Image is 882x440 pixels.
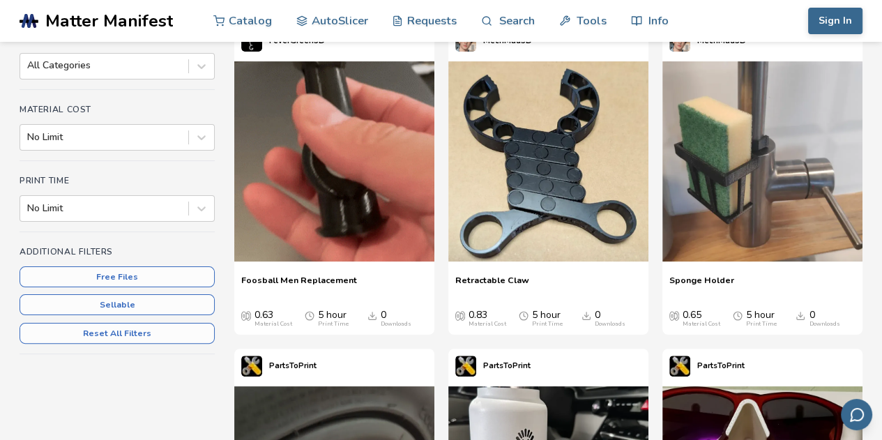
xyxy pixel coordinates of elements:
[241,275,357,296] a: Foosball Men Replacement
[595,321,625,328] div: Downloads
[697,358,745,373] p: PartsToPrint
[448,349,538,384] a: PartsToPrint's profilePartsToPrint
[241,356,262,377] img: PartsToPrint's profile
[455,275,529,296] a: Retractable Claw
[733,310,743,321] span: Average Print Time
[669,310,679,321] span: Average Cost
[381,310,411,328] div: 0
[669,275,734,296] a: Sponge Holder
[469,321,506,328] div: Material Cost
[241,310,251,321] span: Average Cost
[20,266,215,287] button: Free Files
[254,310,292,328] div: 0.63
[841,399,872,430] button: Send feedback via email
[746,321,777,328] div: Print Time
[519,310,529,321] span: Average Print Time
[20,176,215,185] h4: Print Time
[532,321,563,328] div: Print Time
[483,358,531,373] p: PartsToPrint
[746,310,777,328] div: 5 hour
[796,310,805,321] span: Downloads
[581,310,591,321] span: Downloads
[318,310,349,328] div: 5 hour
[305,310,314,321] span: Average Print Time
[808,8,862,34] button: Sign In
[27,203,30,214] input: No Limit
[254,321,292,328] div: Material Cost
[683,310,720,328] div: 0.65
[532,310,563,328] div: 5 hour
[20,247,215,257] h4: Additional Filters
[20,323,215,344] button: Reset All Filters
[669,356,690,377] img: PartsToPrint's profile
[809,321,839,328] div: Downloads
[809,310,839,328] div: 0
[234,349,324,384] a: PartsToPrint's profilePartsToPrint
[27,60,30,71] input: All Categories
[683,321,720,328] div: Material Cost
[469,310,506,328] div: 0.83
[45,11,173,31] span: Matter Manifest
[455,310,465,321] span: Average Cost
[367,310,377,321] span: Downloads
[269,358,317,373] p: PartsToPrint
[381,321,411,328] div: Downloads
[595,310,625,328] div: 0
[318,321,349,328] div: Print Time
[455,356,476,377] img: PartsToPrint's profile
[20,105,215,114] h4: Material Cost
[20,294,215,315] button: Sellable
[662,349,752,384] a: PartsToPrint's profilePartsToPrint
[20,33,215,43] h4: Categories
[27,132,30,143] input: No Limit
